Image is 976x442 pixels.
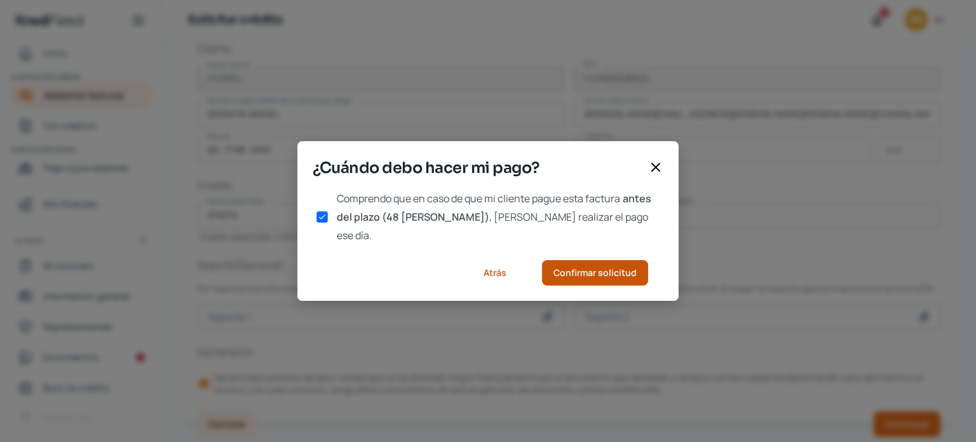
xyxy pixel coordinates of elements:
span: Confirmar solicitud [553,268,637,277]
span: ¿Cuándo debo hacer mi pago? [313,156,643,179]
span: Atrás [484,268,506,277]
button: Atrás [468,260,522,286]
button: Confirmar solicitud [542,260,648,286]
span: , [PERSON_NAME] realizar el pago ese día. [337,210,648,242]
span: Comprendo que en caso de que mi cliente pague esta factura [337,191,620,205]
